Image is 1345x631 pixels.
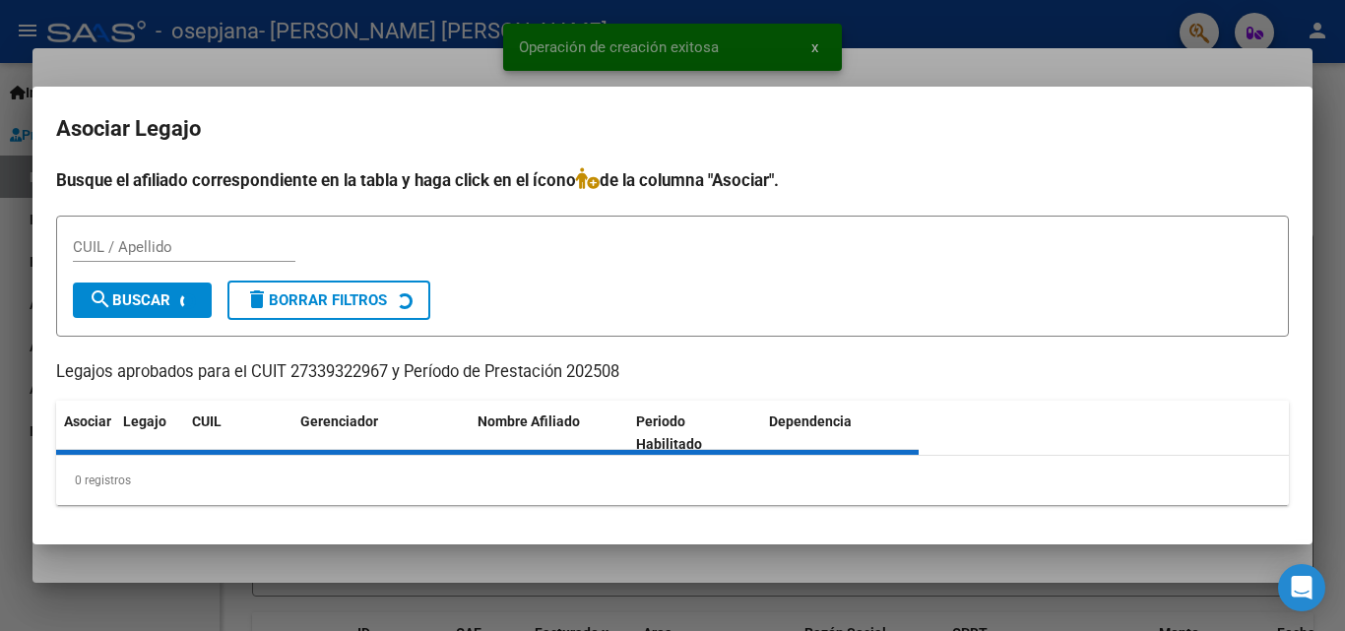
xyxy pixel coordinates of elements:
[478,413,580,429] span: Nombre Afiliado
[56,360,1289,385] p: Legajos aprobados para el CUIT 27339322967 y Período de Prestación 202508
[292,401,470,466] datatable-header-cell: Gerenciador
[64,413,111,429] span: Asociar
[89,287,112,311] mat-icon: search
[769,413,852,429] span: Dependencia
[123,413,166,429] span: Legajo
[89,291,170,309] span: Buscar
[184,401,292,466] datatable-header-cell: CUIL
[636,413,702,452] span: Periodo Habilitado
[56,110,1289,148] h2: Asociar Legajo
[470,401,628,466] datatable-header-cell: Nombre Afiliado
[227,281,430,320] button: Borrar Filtros
[761,401,920,466] datatable-header-cell: Dependencia
[628,401,761,466] datatable-header-cell: Periodo Habilitado
[73,283,212,318] button: Buscar
[56,167,1289,193] h4: Busque el afiliado correspondiente en la tabla y haga click en el ícono de la columna "Asociar".
[56,456,1289,505] div: 0 registros
[115,401,184,466] datatable-header-cell: Legajo
[300,413,378,429] span: Gerenciador
[56,401,115,466] datatable-header-cell: Asociar
[1278,564,1325,611] div: Open Intercom Messenger
[245,291,387,309] span: Borrar Filtros
[192,413,222,429] span: CUIL
[245,287,269,311] mat-icon: delete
